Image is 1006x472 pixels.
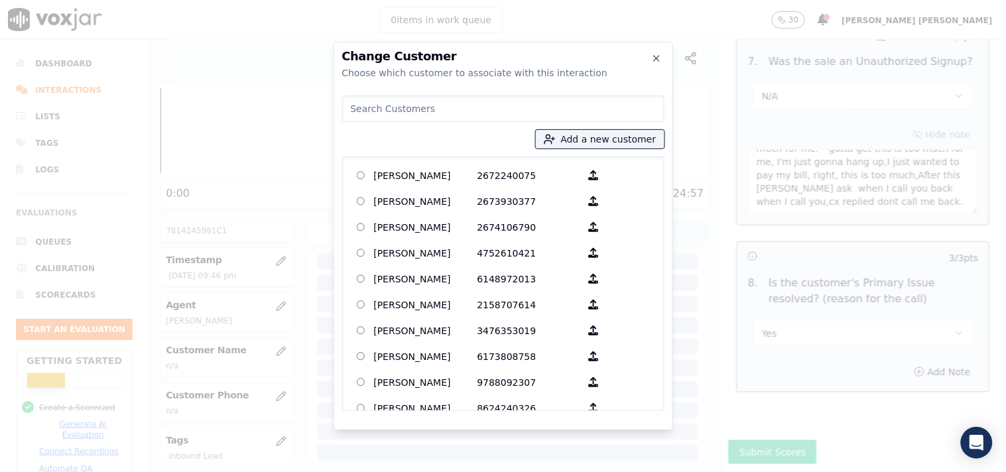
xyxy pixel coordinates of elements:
[961,427,993,459] div: Open Intercom Messenger
[477,165,581,186] p: 2672240075
[357,197,365,206] input: [PERSON_NAME] 2673930377
[581,191,607,211] button: [PERSON_NAME] 2673930377
[357,171,365,180] input: [PERSON_NAME] 2672240075
[357,300,365,309] input: [PERSON_NAME] 2158707614
[581,346,607,367] button: [PERSON_NAME] 6173808758
[581,294,607,315] button: [PERSON_NAME] 2158707614
[477,191,581,211] p: 2673930377
[581,268,607,289] button: [PERSON_NAME] 6148972013
[357,249,365,257] input: [PERSON_NAME] 4752610421
[374,165,477,186] p: [PERSON_NAME]
[357,223,365,231] input: [PERSON_NAME] 2674106790
[374,372,477,392] p: [PERSON_NAME]
[374,191,477,211] p: [PERSON_NAME]
[357,326,365,335] input: [PERSON_NAME] 3476353019
[477,243,581,263] p: 4752610421
[342,95,664,122] input: Search Customers
[477,320,581,341] p: 3476353019
[477,268,581,289] p: 6148972013
[374,294,477,315] p: [PERSON_NAME]
[342,66,664,80] div: Choose which customer to associate with this interaction
[477,346,581,367] p: 6173808758
[374,346,477,367] p: [PERSON_NAME]
[477,294,581,315] p: 2158707614
[581,320,607,341] button: [PERSON_NAME] 3476353019
[374,268,477,289] p: [PERSON_NAME]
[477,372,581,392] p: 9788092307
[374,217,477,237] p: [PERSON_NAME]
[374,243,477,263] p: [PERSON_NAME]
[477,217,581,237] p: 2674106790
[581,165,607,186] button: [PERSON_NAME] 2672240075
[536,130,664,148] button: Add a new customer
[357,378,365,386] input: [PERSON_NAME] 9788092307
[357,404,365,412] input: [PERSON_NAME] 8624240326
[342,50,664,62] h2: Change Customer
[581,243,607,263] button: [PERSON_NAME] 4752610421
[374,398,477,418] p: [PERSON_NAME]
[477,398,581,418] p: 8624240326
[357,274,365,283] input: [PERSON_NAME] 6148972013
[581,217,607,237] button: [PERSON_NAME] 2674106790
[374,320,477,341] p: [PERSON_NAME]
[357,352,365,361] input: [PERSON_NAME] 6173808758
[581,372,607,392] button: [PERSON_NAME] 9788092307
[581,398,607,418] button: [PERSON_NAME] 8624240326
